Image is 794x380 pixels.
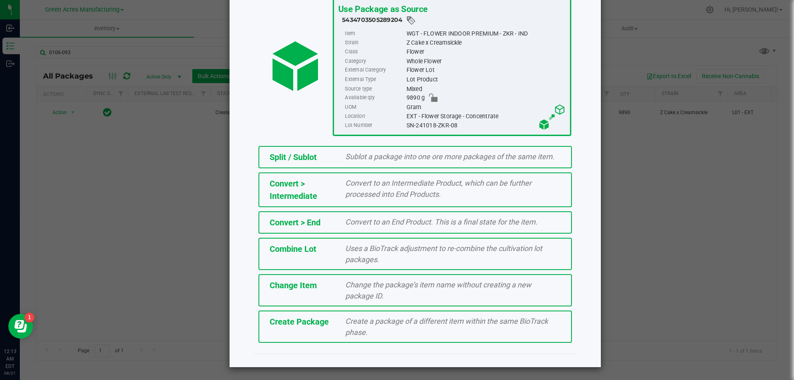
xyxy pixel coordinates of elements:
iframe: Resource center unread badge [24,313,34,323]
div: Whole Flower [406,57,565,66]
label: Lot Number [345,121,404,130]
iframe: Resource center [8,314,33,339]
span: 9890 g [406,93,424,103]
span: Create Package [270,317,329,327]
label: Available qty [345,93,404,103]
span: Convert > Intermediate [270,179,317,201]
div: Mixed [406,84,565,93]
span: Combine Lot [270,244,316,254]
span: Sublot a package into one ore more packages of the same item. [345,152,555,161]
div: EXT - Flower Storage - Concentrate [406,112,565,121]
label: Class [345,48,404,57]
div: 5434703505289204 [342,15,566,26]
div: Flower Lot [406,66,565,75]
span: Uses a BioTrack adjustment to re-combine the cultivation lot packages. [345,244,542,264]
span: Split / Sublot [270,152,317,162]
span: Convert > End [270,217,320,227]
label: Location [345,112,404,121]
label: External Category [345,66,404,75]
span: Change the package’s item name without creating a new package ID. [345,280,531,300]
label: UOM [345,103,404,112]
span: Use Package as Source [338,4,427,14]
span: Convert to an Intermediate Product, which can be further processed into End Products. [345,179,531,198]
div: Flower [406,48,565,57]
div: SN-241018-ZKR-08 [406,121,565,130]
span: Change Item [270,280,317,290]
div: Z Cake x Creamsickle [406,38,565,47]
label: External Type [345,75,404,84]
span: Create a package of a different item within the same BioTrack phase. [345,317,548,337]
label: Category [345,57,404,66]
span: Convert to an End Product. This is a final state for the item. [345,217,538,226]
div: Gram [406,103,565,112]
div: WGT - FLOWER INDOOR PREMIUM - ZKR - IND [406,29,565,38]
label: Strain [345,38,404,47]
label: Source type [345,84,404,93]
label: Item [345,29,404,38]
div: Lot Product [406,75,565,84]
